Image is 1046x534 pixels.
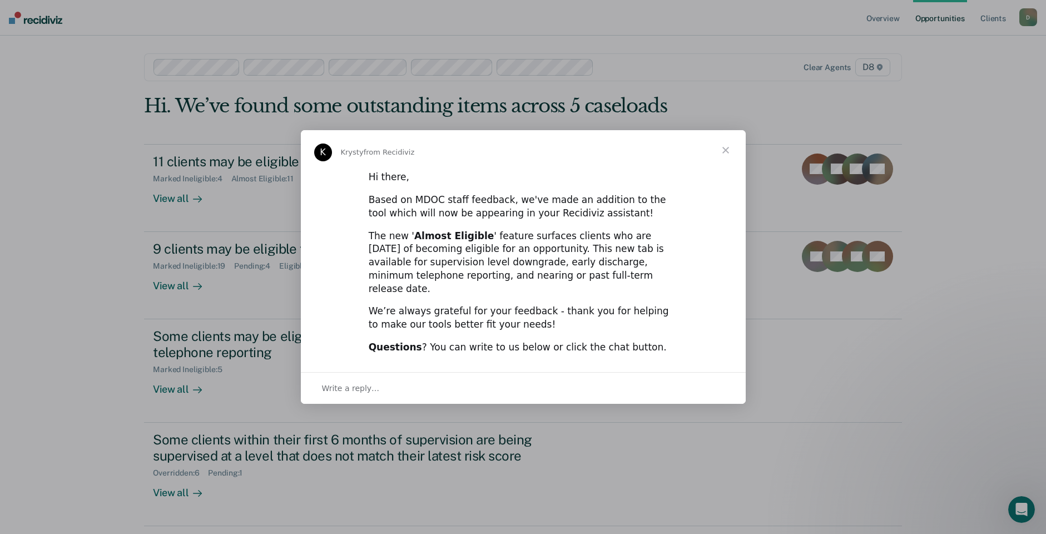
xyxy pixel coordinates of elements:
div: The new ' ' feature surfaces clients who are [DATE] of becoming eligible for an opportunity. This... [369,230,678,296]
span: Krysty [341,148,364,156]
div: Open conversation and reply [301,372,746,404]
div: Profile image for Krysty [314,144,332,161]
span: Close [706,130,746,170]
div: Based on MDOC staff feedback, we've made an addition to the tool which will now be appearing in y... [369,194,678,220]
div: ? You can write to us below or click the chat button. [369,341,678,354]
span: from Recidiviz [364,148,415,156]
b: Questions [369,342,422,353]
div: We’re always grateful for your feedback - thank you for helping to make our tools better fit your... [369,305,678,332]
span: Write a reply… [322,381,380,395]
div: Hi there, [369,171,678,184]
b: Almost Eligible [414,230,494,241]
